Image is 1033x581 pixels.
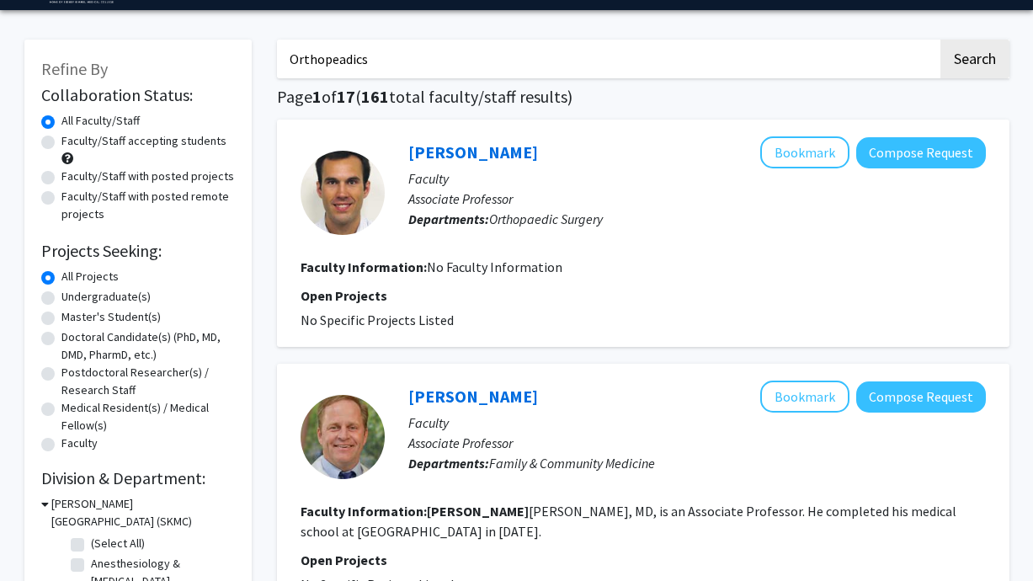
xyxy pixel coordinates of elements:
[61,188,235,223] label: Faculty/Staff with posted remote projects
[61,399,235,434] label: Medical Resident(s) / Medical Fellow(s)
[489,455,655,472] span: Family & Community Medicine
[856,137,986,168] button: Compose Request to Christopher Kepler
[408,211,489,227] b: Departments:
[301,285,986,306] p: Open Projects
[301,312,454,328] span: No Specific Projects Listed
[427,503,529,520] b: [PERSON_NAME]
[361,86,389,107] span: 161
[408,141,538,163] a: [PERSON_NAME]
[760,381,849,413] button: Add Christopher Haines to Bookmarks
[408,386,538,407] a: [PERSON_NAME]
[61,268,119,285] label: All Projects
[337,86,355,107] span: 17
[13,505,72,568] iframe: Chat
[91,535,145,552] label: (Select All)
[41,85,235,105] h2: Collaboration Status:
[61,168,234,185] label: Faculty/Staff with posted projects
[301,503,956,540] fg-read-more: [PERSON_NAME], MD, is an Associate Professor. He completed his medical school at [GEOGRAPHIC_DATA...
[41,241,235,261] h2: Projects Seeking:
[408,189,986,209] p: Associate Professor
[760,136,849,168] button: Add Christopher Kepler to Bookmarks
[61,112,140,130] label: All Faculty/Staff
[41,58,108,79] span: Refine By
[312,86,322,107] span: 1
[408,455,489,472] b: Departments:
[277,40,938,78] input: Search Keywords
[427,259,562,275] span: No Faculty Information
[408,168,986,189] p: Faculty
[301,550,986,570] p: Open Projects
[61,434,98,452] label: Faculty
[61,288,151,306] label: Undergraduate(s)
[41,468,235,488] h2: Division & Department:
[408,413,986,433] p: Faculty
[301,259,427,275] b: Faculty Information:
[61,364,235,399] label: Postdoctoral Researcher(s) / Research Staff
[51,495,235,530] h3: [PERSON_NAME][GEOGRAPHIC_DATA] (SKMC)
[301,503,427,520] b: Faculty Information:
[940,40,1009,78] button: Search
[61,132,226,150] label: Faculty/Staff accepting students
[408,433,986,453] p: Associate Professor
[61,308,161,326] label: Master's Student(s)
[277,87,1009,107] h1: Page of ( total faculty/staff results)
[856,381,986,413] button: Compose Request to Christopher Haines
[489,211,603,227] span: Orthopaedic Surgery
[61,328,235,364] label: Doctoral Candidate(s) (PhD, MD, DMD, PharmD, etc.)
